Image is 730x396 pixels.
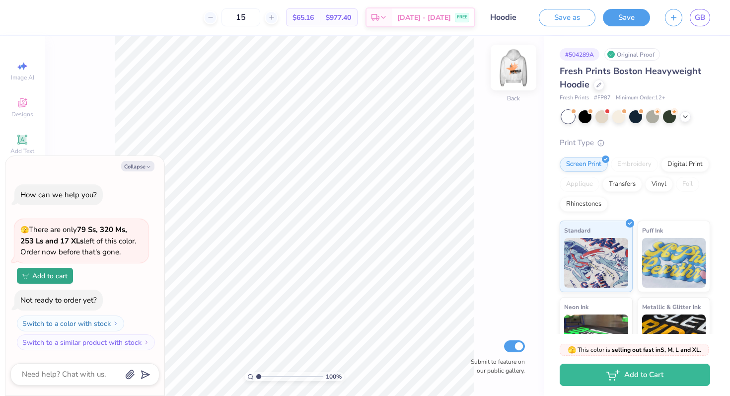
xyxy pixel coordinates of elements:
[568,345,576,355] span: 🫣
[642,225,663,236] span: Puff Ink
[645,177,673,192] div: Vinyl
[20,225,127,246] strong: 79 Ss, 320 Ms, 253 Ls and 17 XLs
[611,157,658,172] div: Embroidery
[326,372,342,381] span: 100 %
[507,94,520,103] div: Back
[642,238,706,288] img: Puff Ink
[642,315,706,364] img: Metallic & Glitter Ink
[676,177,699,192] div: Foil
[560,157,608,172] div: Screen Print
[560,94,589,102] span: Fresh Prints
[292,12,314,23] span: $65.16
[560,137,710,149] div: Print Type
[564,315,628,364] img: Neon Ink
[22,273,29,279] img: Add to cart
[642,302,701,312] span: Metallic & Glitter Ink
[17,268,73,284] button: Add to cart
[457,14,467,21] span: FREE
[326,12,351,23] span: $977.40
[17,334,155,350] button: Switch to a similar product with stock
[560,197,608,212] div: Rhinestones
[539,9,595,26] button: Save as
[11,110,33,118] span: Designs
[20,225,29,235] span: 🫣
[221,8,260,26] input: – –
[564,238,628,288] img: Standard
[20,295,97,305] div: Not ready to order yet?
[690,9,710,26] a: GB
[560,48,599,61] div: # 504289A
[465,357,525,375] label: Submit to feature on our public gallery.
[616,94,665,102] span: Minimum Order: 12 +
[612,346,700,354] strong: selling out fast in S, M, L and XL
[10,147,34,155] span: Add Text
[11,74,34,81] span: Image AI
[494,48,533,87] img: Back
[661,157,709,172] div: Digital Print
[17,316,124,331] button: Switch to a color with stock
[594,94,611,102] span: # FP87
[602,177,642,192] div: Transfers
[604,48,660,61] div: Original Proof
[560,364,710,386] button: Add to Cart
[113,320,119,326] img: Switch to a color with stock
[564,302,588,312] span: Neon Ink
[121,161,154,171] button: Collapse
[20,225,136,257] span: There are only left of this color. Order now before that's gone.
[568,345,701,354] span: This color is .
[564,225,590,236] span: Standard
[397,12,451,23] span: [DATE] - [DATE]
[20,190,97,200] div: How can we help you?
[144,339,149,345] img: Switch to a similar product with stock
[560,65,701,90] span: Fresh Prints Boston Heavyweight Hoodie
[483,7,531,27] input: Untitled Design
[560,177,599,192] div: Applique
[603,9,650,26] button: Save
[695,12,705,23] span: GB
